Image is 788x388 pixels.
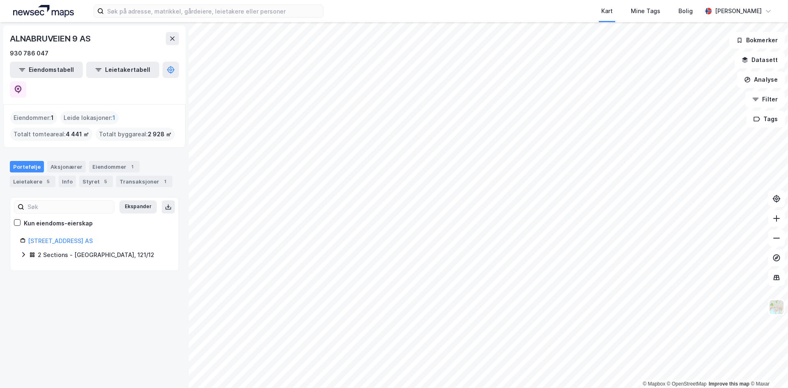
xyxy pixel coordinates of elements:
div: Mine Tags [631,6,660,16]
button: Tags [747,111,785,127]
div: Transaksjoner [116,176,172,187]
a: Improve this map [709,381,749,387]
button: Datasett [735,52,785,68]
div: Totalt tomteareal : [10,128,92,141]
input: Søk [24,201,114,213]
div: Bolig [678,6,693,16]
iframe: Chat Widget [747,349,788,388]
div: 5 [101,177,110,186]
div: Eiendommer [89,161,140,172]
div: Aksjonærer [47,161,86,172]
input: Søk på adresse, matrikkel, gårdeiere, leietakere eller personer [104,5,323,17]
a: OpenStreetMap [667,381,707,387]
button: Ekspander [119,200,157,214]
img: Z [769,299,784,315]
div: Kart [601,6,613,16]
div: 1 [161,177,169,186]
div: Eiendommer : [10,111,57,124]
div: Leietakere [10,176,55,187]
span: 1 [112,113,115,123]
div: Kun eiendoms-eierskap [24,218,93,228]
div: [PERSON_NAME] [715,6,762,16]
button: Eiendomstabell [10,62,83,78]
button: Filter [745,91,785,108]
div: Info [59,176,76,187]
div: Portefølje [10,161,44,172]
div: Kontrollprogram for chat [747,349,788,388]
a: [STREET_ADDRESS] AS [28,237,93,244]
button: Leietakertabell [86,62,159,78]
div: 5 [44,177,52,186]
div: Styret [79,176,113,187]
div: 1 [128,163,136,171]
span: 1 [51,113,54,123]
button: Bokmerker [729,32,785,48]
div: 2 Sections - [GEOGRAPHIC_DATA], 121/12 [38,250,154,260]
img: logo.a4113a55bc3d86da70a041830d287a7e.svg [13,5,74,17]
span: 4 441 ㎡ [66,129,89,139]
div: ALNABRUVEIEN 9 AS [10,32,92,45]
div: Leide lokasjoner : [60,111,119,124]
a: Mapbox [643,381,665,387]
button: Analyse [737,71,785,88]
div: 930 786 047 [10,48,48,58]
span: 2 928 ㎡ [148,129,172,139]
div: Totalt byggareal : [96,128,175,141]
